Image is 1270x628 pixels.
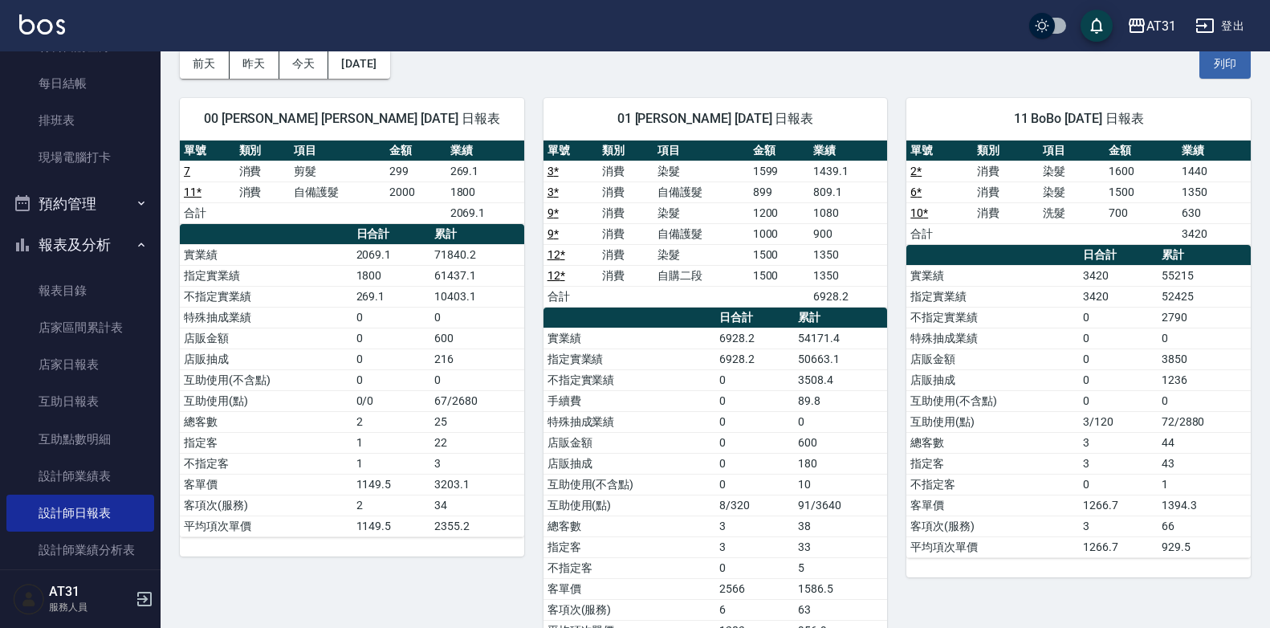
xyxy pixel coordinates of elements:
td: 5 [794,557,887,578]
a: 互助點數明細 [6,421,154,458]
td: 1350 [809,244,887,265]
td: 1200 [749,202,810,223]
td: 客項次(服務) [906,516,1079,536]
td: 1080 [809,202,887,223]
h5: AT31 [49,584,131,600]
th: 單號 [906,141,972,161]
table: a dense table [906,245,1251,558]
td: 互助使用(點) [180,390,352,411]
td: 消費 [598,244,653,265]
td: 2069.1 [352,244,431,265]
td: 34 [430,495,523,516]
td: 2355.2 [430,516,523,536]
button: 前天 [180,49,230,79]
td: 6 [715,599,794,620]
td: 消費 [973,202,1039,223]
th: 金額 [385,141,446,161]
td: 91/3640 [794,495,887,516]
td: 互助使用(不含點) [906,390,1079,411]
th: 單號 [180,141,235,161]
td: 合計 [906,223,972,244]
td: 1350 [809,265,887,286]
td: 不指定客 [180,453,352,474]
td: 66 [1158,516,1251,536]
th: 項目 [290,141,385,161]
td: 消費 [598,223,653,244]
th: 項目 [653,141,749,161]
td: 0 [352,369,431,390]
a: 7 [184,165,190,177]
td: 店販金額 [180,328,352,349]
td: 1439.1 [809,161,887,181]
td: 不指定客 [906,474,1079,495]
td: 平均項次單價 [906,536,1079,557]
td: 0 [1079,390,1158,411]
td: 店販金額 [543,432,716,453]
div: AT31 [1146,16,1176,36]
td: 1 [352,432,431,453]
td: 269.1 [352,286,431,307]
td: 809.1 [809,181,887,202]
td: 消費 [598,265,653,286]
td: 店販抽成 [180,349,352,369]
td: 0 [430,307,523,328]
td: 客單價 [180,474,352,495]
td: 消費 [973,161,1039,181]
th: 項目 [1039,141,1105,161]
td: 899 [749,181,810,202]
table: a dense table [543,141,888,308]
th: 累計 [1158,245,1251,266]
td: 實業績 [180,244,352,265]
td: 52425 [1158,286,1251,307]
a: 設計師抽成報表 [6,569,154,606]
td: 消費 [598,181,653,202]
td: 互助使用(不含點) [543,474,716,495]
td: 自備護髮 [653,181,749,202]
a: 設計師業績表 [6,458,154,495]
td: 71840.2 [430,244,523,265]
td: 0 [352,307,431,328]
td: 互助使用(點) [906,411,1079,432]
td: 600 [794,432,887,453]
td: 3508.4 [794,369,887,390]
td: 2000 [385,181,446,202]
td: 2 [352,411,431,432]
a: 報表目錄 [6,272,154,309]
td: 總客數 [543,516,716,536]
td: 0 [715,411,794,432]
td: 1236 [1158,369,1251,390]
button: 登出 [1189,11,1251,41]
td: 3 [715,516,794,536]
a: 每日結帳 [6,65,154,102]
td: 染髮 [653,244,749,265]
td: 洗髮 [1039,202,1105,223]
td: 3 [715,536,794,557]
td: 消費 [235,181,291,202]
a: 店家日報表 [6,346,154,383]
td: 0 [715,390,794,411]
th: 業績 [446,141,524,161]
table: a dense table [180,224,524,537]
th: 類別 [235,141,291,161]
td: 消費 [235,161,291,181]
td: 手續費 [543,390,716,411]
td: 10403.1 [430,286,523,307]
button: 列印 [1199,49,1251,79]
td: 0 [1079,474,1158,495]
a: 設計師日報表 [6,495,154,532]
button: AT31 [1121,10,1182,43]
td: 總客數 [180,411,352,432]
td: 店販抽成 [906,369,1079,390]
td: 2 [352,495,431,516]
td: 929.5 [1158,536,1251,557]
td: 剪髮 [290,161,385,181]
th: 累計 [794,308,887,328]
td: 客單價 [543,578,716,599]
td: 合計 [543,286,599,307]
td: 0 [352,328,431,349]
td: 0 [1079,369,1158,390]
button: 報表及分析 [6,224,154,266]
td: 互助使用(點) [543,495,716,516]
td: 合計 [180,202,235,223]
th: 類別 [973,141,1039,161]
